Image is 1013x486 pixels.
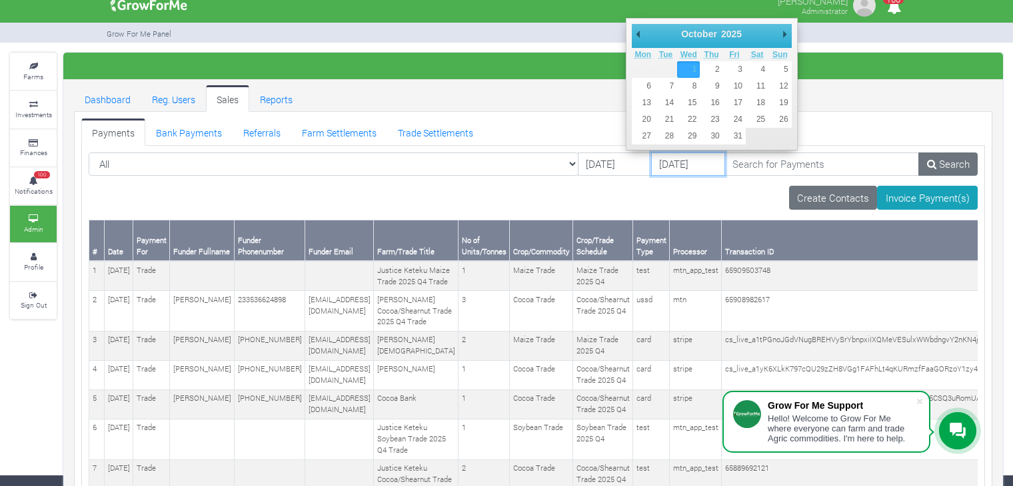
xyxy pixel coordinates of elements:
td: [EMAIL_ADDRESS][DOMAIN_NAME] [305,291,374,332]
td: Trade [133,389,170,419]
th: Funder Phonenumber [235,220,305,261]
small: Sign Out [21,300,47,310]
button: 25 [746,111,768,128]
a: Trade Settlements [387,119,484,145]
a: Bank Payments [145,119,233,145]
td: [EMAIL_ADDRESS][DOMAIN_NAME] [305,331,374,360]
td: Cocoa/Shearnut Trade 2025 Q4 [573,291,633,332]
td: mtn_app_test [670,419,722,459]
small: Profile [24,262,43,272]
td: Justice Keteku Soybean Trade 2025 Q4 Trade [374,419,459,459]
td: cs_live_a1tPGnoJGdVNugBREHVySrYbnpxiIXQMeVESulxWWbdngvY2nKN4jSbeyf [722,331,1010,360]
button: 23 [700,111,722,128]
a: Finances [10,130,57,166]
td: cs_live_a1yK6XLkK797cQU29zZH8VGg1FAFhLt4qKURmzfFaaGORzoY1zy40zHWVd [722,360,1010,389]
td: [PHONE_NUMBER] [235,360,305,389]
td: Trade [133,419,170,459]
td: Cocoa Trade [510,360,573,389]
a: Search [918,152,978,176]
th: Transaction ID [722,220,1010,261]
button: Previous Month [632,24,645,44]
abbr: Saturday [751,50,764,59]
a: Sales [206,85,249,112]
td: ussd [633,291,670,332]
abbr: Sunday [772,50,788,59]
td: [DATE] [105,419,133,459]
td: card [633,331,670,360]
th: Crop/Trade Schedule [573,220,633,261]
button: 8 [677,78,700,95]
td: Cocoa Bank [374,389,459,419]
a: Investments [10,91,57,128]
a: Referrals [233,119,291,145]
th: Farm/Trade Title [374,220,459,261]
abbr: Friday [729,50,739,59]
td: [DATE] [105,331,133,360]
button: 16 [700,95,722,111]
abbr: Wednesday [680,50,697,59]
a: Reports [249,85,303,112]
a: 100 Notifications [10,168,57,204]
td: 65889891836 [722,419,1010,459]
button: 3 [723,61,746,78]
div: 2025 [719,24,744,44]
abbr: Thursday [704,50,719,59]
td: Maize Trade 2025 Q4 [573,261,633,290]
button: 10 [723,78,746,95]
button: 1 [677,61,700,78]
td: stripe [670,331,722,360]
abbr: Monday [634,50,651,59]
td: stripe [670,389,722,419]
div: Grow For Me Support [768,400,916,411]
td: Justice Keteku Maize Trade 2025 Q4 Trade [374,261,459,290]
td: [PERSON_NAME] [170,389,235,419]
a: Admin [10,206,57,242]
small: Admin [24,224,43,234]
button: 12 [768,78,791,95]
a: Create Contacts [789,186,878,210]
button: 11 [746,78,768,95]
td: stripe [670,360,722,389]
td: [PERSON_NAME] [170,291,235,332]
input: DD/MM/YYYY [651,152,725,176]
button: 18 [746,95,768,111]
th: Funder Fullname [170,220,235,261]
td: [PHONE_NUMBER] [235,389,305,419]
th: No of Units/Tonnes [459,220,510,261]
td: Soybean Trade 2025 Q4 [573,419,633,459]
th: Payment Type [633,220,670,261]
a: Farm Settlements [291,119,387,145]
td: 1 [89,261,105,290]
small: Notifications [15,186,53,196]
small: Grow For Me Panel [107,29,171,39]
button: 14 [654,95,677,111]
td: 1 [459,360,510,389]
td: 1 [459,389,510,419]
td: [PERSON_NAME][DEMOGRAPHIC_DATA] [374,331,459,360]
span: 100 [34,171,50,179]
input: Search for Payments [724,152,920,176]
td: 5 [89,389,105,419]
a: Farms [10,53,57,90]
button: 19 [768,95,791,111]
a: Invoice Payment(s) [877,186,978,210]
button: 30 [700,128,722,144]
td: 1 [459,419,510,459]
td: 1 [459,261,510,290]
td: Trade [133,261,170,290]
div: October [679,24,719,44]
td: mtn_app_test [670,261,722,290]
td: 4 [89,360,105,389]
td: Trade [133,360,170,389]
button: 31 [723,128,746,144]
th: Processor [670,220,722,261]
td: [DATE] [105,389,133,419]
button: 4 [746,61,768,78]
button: 26 [768,111,791,128]
th: Crop/Commodity [510,220,573,261]
small: Administrator [802,6,848,16]
td: 2 [89,291,105,332]
td: card [633,389,670,419]
td: Maize Trade [510,331,573,360]
td: 65908982617 [722,291,1010,332]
